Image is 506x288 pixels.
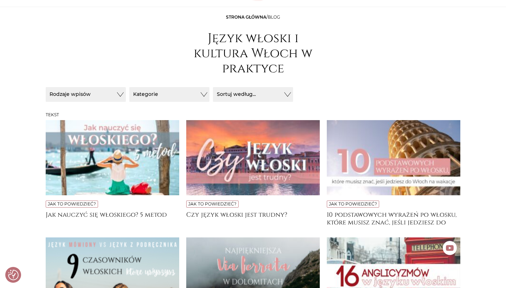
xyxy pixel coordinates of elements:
[46,112,460,117] h3: Tekst
[8,270,19,280] img: Revisit consent button
[226,14,280,20] span: /
[8,270,19,280] button: Preferencje co do zgód
[213,87,293,102] button: Sortuj według...
[183,31,323,77] h1: Język włoski i kultura Włoch w praktyce
[329,201,377,207] a: Jak to powiedzieć?
[46,211,179,225] a: Jak nauczyć się włoskiego? 5 metod
[188,201,236,207] a: Jak to powiedzieć?
[226,14,266,20] a: Strona główna
[48,201,96,207] a: Jak to powiedzieć?
[186,211,320,225] a: Czy język włoski jest trudny?
[268,14,280,20] span: Blog
[46,87,126,102] button: Rodzaje wpisów
[327,211,460,225] a: 10 podstawowych wyrażeń po włosku, które musisz znać, jeśli jedziesz do [GEOGRAPHIC_DATA] na wakacje
[129,87,209,102] button: Kategorie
